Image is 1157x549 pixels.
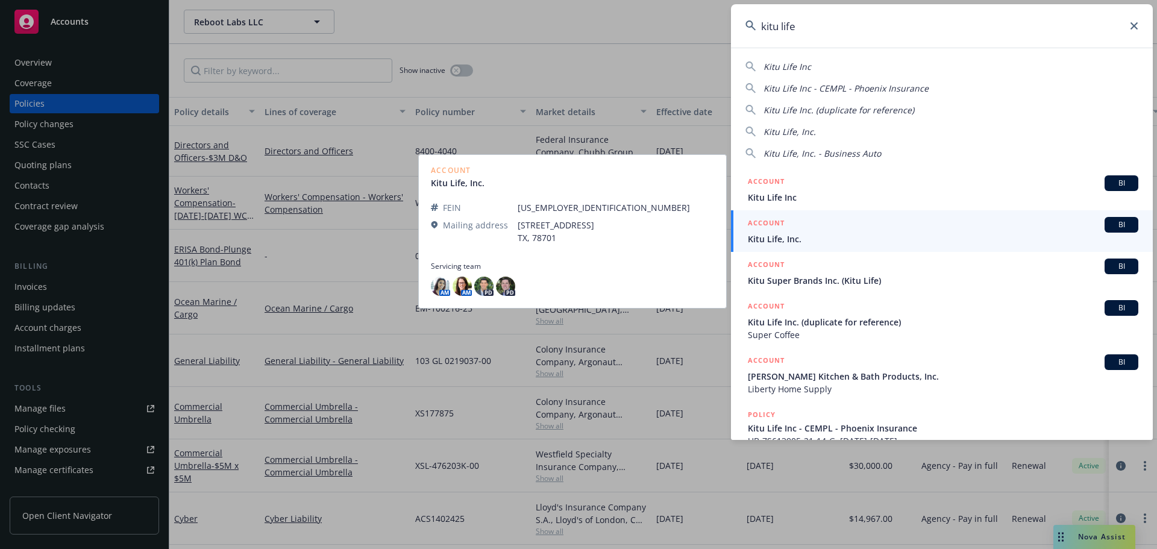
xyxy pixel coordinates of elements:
[1109,261,1133,272] span: BI
[748,316,1138,328] span: Kitu Life Inc. (duplicate for reference)
[763,104,914,116] span: Kitu Life Inc. (duplicate for reference)
[748,434,1138,447] span: UB-7S613905-21-14-G, [DATE]-[DATE]
[1109,357,1133,368] span: BI
[748,217,785,231] h5: ACCOUNT
[763,148,881,159] span: Kitu Life, Inc. - Business Auto
[748,354,785,369] h5: ACCOUNT
[748,191,1138,204] span: Kitu Life Inc
[731,169,1153,210] a: ACCOUNTBIKitu Life Inc
[748,409,776,421] h5: POLICY
[748,328,1138,341] span: Super Coffee
[763,83,929,94] span: Kitu Life Inc - CEMPL - Phoenix Insurance
[748,233,1138,245] span: Kitu Life, Inc.
[731,252,1153,293] a: ACCOUNTBIKitu Super Brands Inc. (Kitu Life)
[1109,303,1133,313] span: BI
[748,259,785,273] h5: ACCOUNT
[731,4,1153,48] input: Search...
[748,370,1138,383] span: [PERSON_NAME] Kitchen & Bath Products, Inc.
[763,61,811,72] span: Kitu Life Inc
[748,422,1138,434] span: Kitu Life Inc - CEMPL - Phoenix Insurance
[731,348,1153,402] a: ACCOUNTBI[PERSON_NAME] Kitchen & Bath Products, Inc.Liberty Home Supply
[731,402,1153,454] a: POLICYKitu Life Inc - CEMPL - Phoenix InsuranceUB-7S613905-21-14-G, [DATE]-[DATE]
[748,274,1138,287] span: Kitu Super Brands Inc. (Kitu Life)
[763,126,816,137] span: Kitu Life, Inc.
[748,175,785,190] h5: ACCOUNT
[731,293,1153,348] a: ACCOUNTBIKitu Life Inc. (duplicate for reference)Super Coffee
[731,210,1153,252] a: ACCOUNTBIKitu Life, Inc.
[748,383,1138,395] span: Liberty Home Supply
[1109,219,1133,230] span: BI
[748,300,785,315] h5: ACCOUNT
[1109,178,1133,189] span: BI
